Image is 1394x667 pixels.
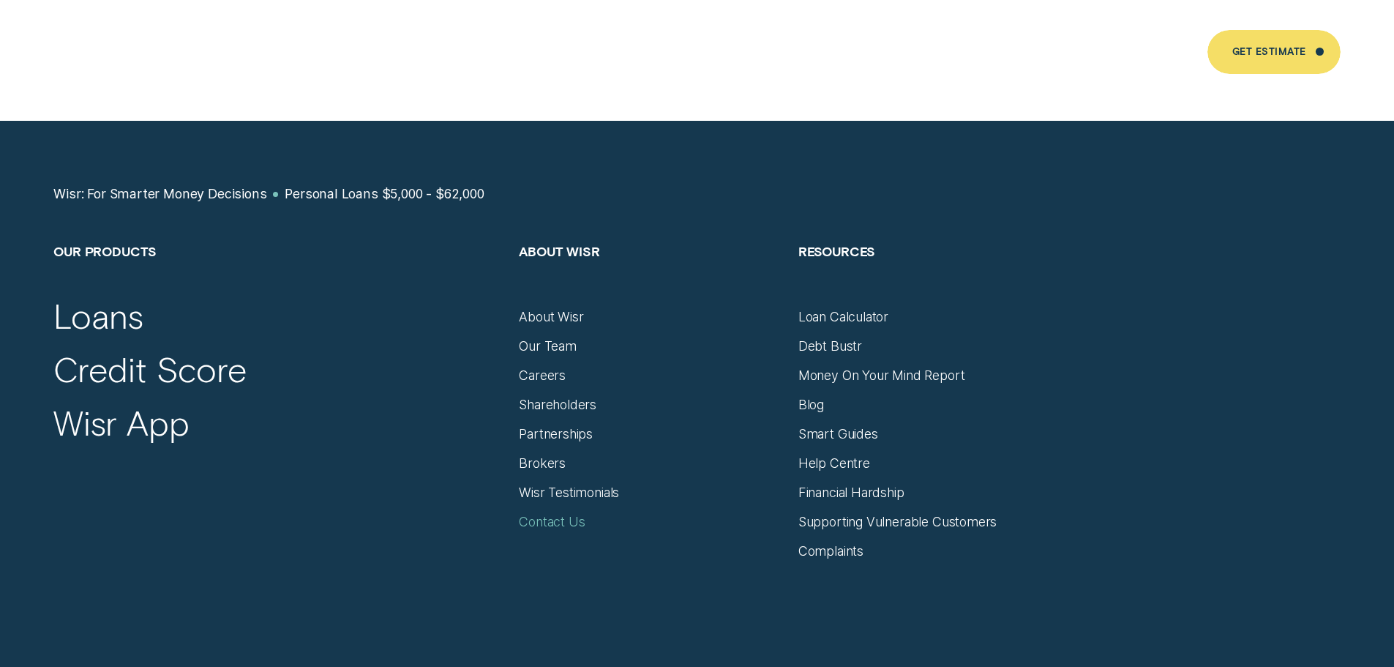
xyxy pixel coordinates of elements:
[519,368,566,384] a: Careers
[798,426,878,442] a: Smart Guides
[519,338,577,354] a: Our Team
[798,455,870,472] a: Help Centre
[798,338,862,354] a: Debt Bustr
[519,455,566,472] a: Brokers
[519,485,619,501] a: Wisr Testimonials
[53,349,247,391] a: Credit Score
[53,295,143,338] a: Loans
[53,402,189,444] a: Wisr App
[519,309,583,325] a: About Wisr
[519,514,585,530] a: Contact Us
[53,186,266,202] a: Wisr: For Smarter Money Decisions
[798,514,997,530] a: Supporting Vulnerable Customers
[798,397,824,413] a: Blog
[798,485,904,501] a: Financial Hardship
[798,543,863,559] a: Complaints
[519,397,596,413] a: Shareholders
[798,368,965,384] a: Money On Your Mind Report
[1207,30,1340,74] a: Get Estimate
[519,243,782,309] h2: About Wisr
[53,243,503,309] h2: Our Products
[798,309,888,325] a: Loan Calculator
[798,243,1061,309] h2: Resources
[285,186,484,202] a: Personal Loans $5,000 - $62,000
[519,426,593,442] a: Partnerships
